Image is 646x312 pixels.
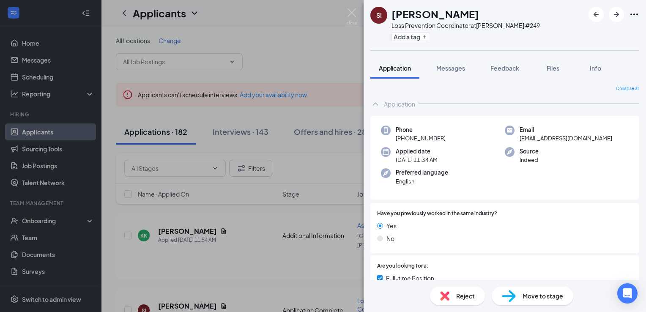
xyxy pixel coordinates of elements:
[520,156,539,164] span: Indeed
[520,126,612,134] span: Email
[520,147,539,156] span: Source
[391,21,540,30] div: Loss Prevention Coordinator at [PERSON_NAME] #249
[384,100,415,108] div: Application
[396,168,448,177] span: Preferred language
[396,177,448,186] span: English
[616,85,639,92] span: Collapse all
[617,283,638,304] div: Open Intercom Messenger
[391,32,429,41] button: PlusAdd a tag
[422,34,427,39] svg: Plus
[436,64,465,72] span: Messages
[377,262,428,270] span: Are you looking for a:
[396,147,438,156] span: Applied date
[386,234,394,243] span: No
[396,134,446,142] span: [PHONE_NUMBER]
[396,126,446,134] span: Phone
[611,9,621,19] svg: ArrowRight
[391,7,479,21] h1: [PERSON_NAME]
[591,9,601,19] svg: ArrowLeftNew
[386,274,434,283] span: Full-time Position
[377,210,497,218] span: Have you previously worked in the same industry?
[376,11,382,19] div: SI
[456,291,475,301] span: Reject
[590,64,601,72] span: Info
[629,9,639,19] svg: Ellipses
[370,99,380,109] svg: ChevronUp
[609,7,624,22] button: ArrowRight
[490,64,519,72] span: Feedback
[523,291,563,301] span: Move to stage
[379,64,411,72] span: Application
[589,7,604,22] button: ArrowLeftNew
[386,221,397,230] span: Yes
[520,134,612,142] span: [EMAIL_ADDRESS][DOMAIN_NAME]
[547,64,559,72] span: Files
[396,156,438,164] span: [DATE] 11:34 AM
